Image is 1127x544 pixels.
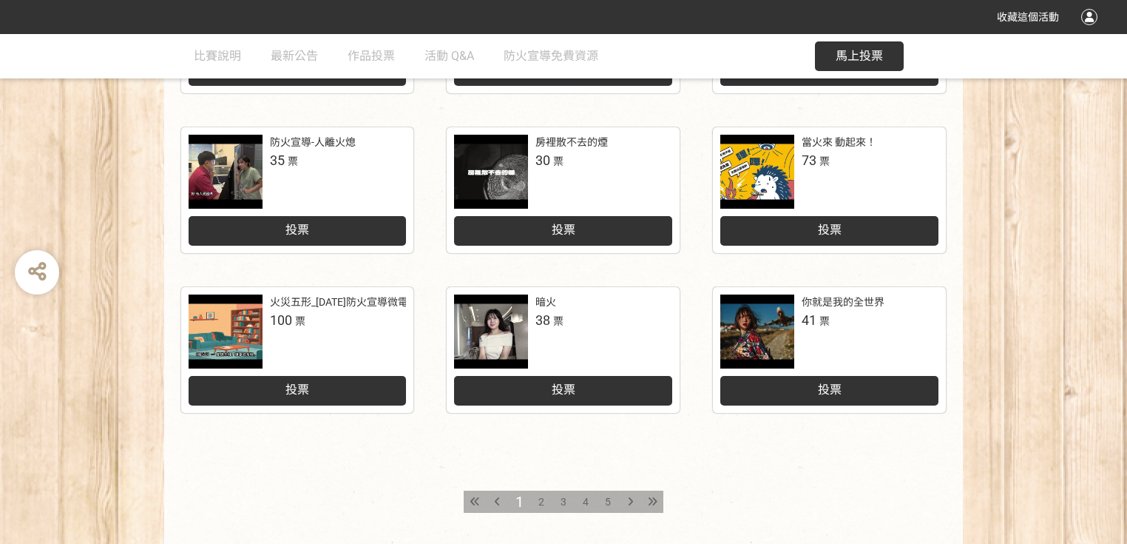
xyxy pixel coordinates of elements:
span: 5 [605,496,611,508]
span: 票 [288,155,298,167]
span: 最新公告 [271,49,318,63]
a: 比賽說明 [194,34,241,78]
span: 票 [819,155,830,167]
span: 票 [553,155,563,167]
span: 投票 [285,223,309,237]
span: 1 [515,493,524,511]
a: 活動 Q&A [424,34,474,78]
span: 投票 [552,223,575,237]
a: 作品投票 [348,34,395,78]
span: 35 [270,152,285,168]
span: 41 [802,312,816,328]
span: 票 [553,315,563,327]
span: 投票 [552,383,575,397]
span: 投票 [818,223,842,237]
span: 投票 [285,383,309,397]
a: 暗火38票投票 [447,287,680,413]
span: 票 [295,315,305,327]
a: 你就是我的全世界41票投票 [713,287,946,413]
a: 當火來 動起來！73票投票 [713,127,946,253]
span: 2 [538,496,544,508]
span: 投票 [818,383,842,397]
div: 你就是我的全世界 [802,295,884,310]
span: 活動 Q&A [424,49,474,63]
span: 票 [819,315,830,327]
span: 4 [583,496,589,508]
span: 73 [802,152,816,168]
span: 比賽說明 [194,49,241,63]
a: 最新公告 [271,34,318,78]
span: 防火宣導免費資源 [504,49,598,63]
a: 火災五形_[DATE]防火宣導微電影徵選競賽100票投票 [181,287,414,413]
span: 38 [535,312,550,328]
span: 馬上投票 [836,49,883,63]
button: 馬上投票 [815,41,904,71]
div: 防火宣導-人離火熄 [270,135,356,150]
a: 防火宣導-人離火熄35票投票 [181,127,414,253]
a: 防火宣導免費資源 [504,34,598,78]
span: 3 [561,496,566,508]
span: 作品投票 [348,49,395,63]
div: 房裡散不去的煙 [535,135,608,150]
span: 100 [270,312,292,328]
span: 30 [535,152,550,168]
span: 收藏這個活動 [997,11,1059,23]
a: 房裡散不去的煙30票投票 [447,127,680,253]
div: 暗火 [535,295,556,310]
div: 火災五形_[DATE]防火宣導微電影徵選競賽 [270,295,460,310]
div: 當火來 動起來！ [802,135,876,150]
